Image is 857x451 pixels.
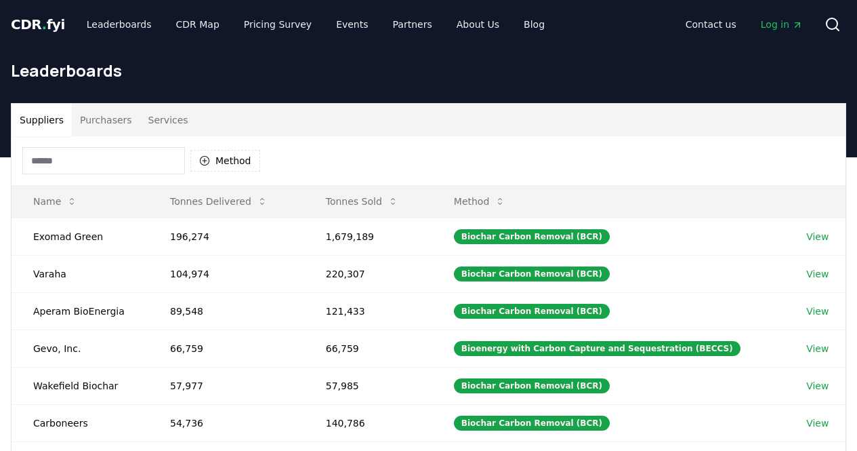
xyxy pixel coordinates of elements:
td: 57,985 [304,367,432,404]
td: 66,759 [148,330,304,367]
a: About Us [446,12,510,37]
button: Method [190,150,260,172]
button: Purchasers [72,104,140,136]
td: 54,736 [148,404,304,442]
button: Suppliers [12,104,72,136]
td: 57,977 [148,367,304,404]
a: View [806,416,829,430]
td: Aperam BioEnergia [12,292,148,330]
button: Name [22,188,88,215]
td: Wakefield Biochar [12,367,148,404]
td: 66,759 [304,330,432,367]
div: Biochar Carbon Removal (BCR) [454,229,610,244]
a: Events [325,12,379,37]
a: View [806,230,829,243]
td: Gevo, Inc. [12,330,148,367]
span: Log in [761,18,803,31]
a: CDR.fyi [11,15,65,34]
td: Carboneers [12,404,148,442]
a: View [806,305,829,318]
td: 196,274 [148,218,304,255]
a: View [806,342,829,355]
td: 104,974 [148,255,304,292]
a: CDR Map [165,12,230,37]
div: Biochar Carbon Removal (BCR) [454,378,610,393]
button: Tonnes Sold [315,188,409,215]
td: 121,433 [304,292,432,330]
td: Varaha [12,255,148,292]
span: . [42,16,47,33]
a: Pricing Survey [233,12,322,37]
nav: Main [76,12,556,37]
td: Exomad Green [12,218,148,255]
div: Bioenergy with Carbon Capture and Sequestration (BECCS) [454,341,740,356]
a: View [806,267,829,281]
td: 140,786 [304,404,432,442]
div: Biochar Carbon Removal (BCR) [454,267,610,281]
td: 1,679,189 [304,218,432,255]
h1: Leaderboards [11,60,846,81]
a: Blog [513,12,556,37]
a: Log in [750,12,814,37]
div: Biochar Carbon Removal (BCR) [454,304,610,319]
a: Partners [382,12,443,37]
a: Leaderboards [76,12,163,37]
a: View [806,379,829,393]
span: CDR fyi [11,16,65,33]
nav: Main [675,12,814,37]
td: 220,307 [304,255,432,292]
button: Tonnes Delivered [159,188,278,215]
button: Method [443,188,517,215]
a: Contact us [675,12,747,37]
div: Biochar Carbon Removal (BCR) [454,416,610,431]
td: 89,548 [148,292,304,330]
button: Services [140,104,196,136]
